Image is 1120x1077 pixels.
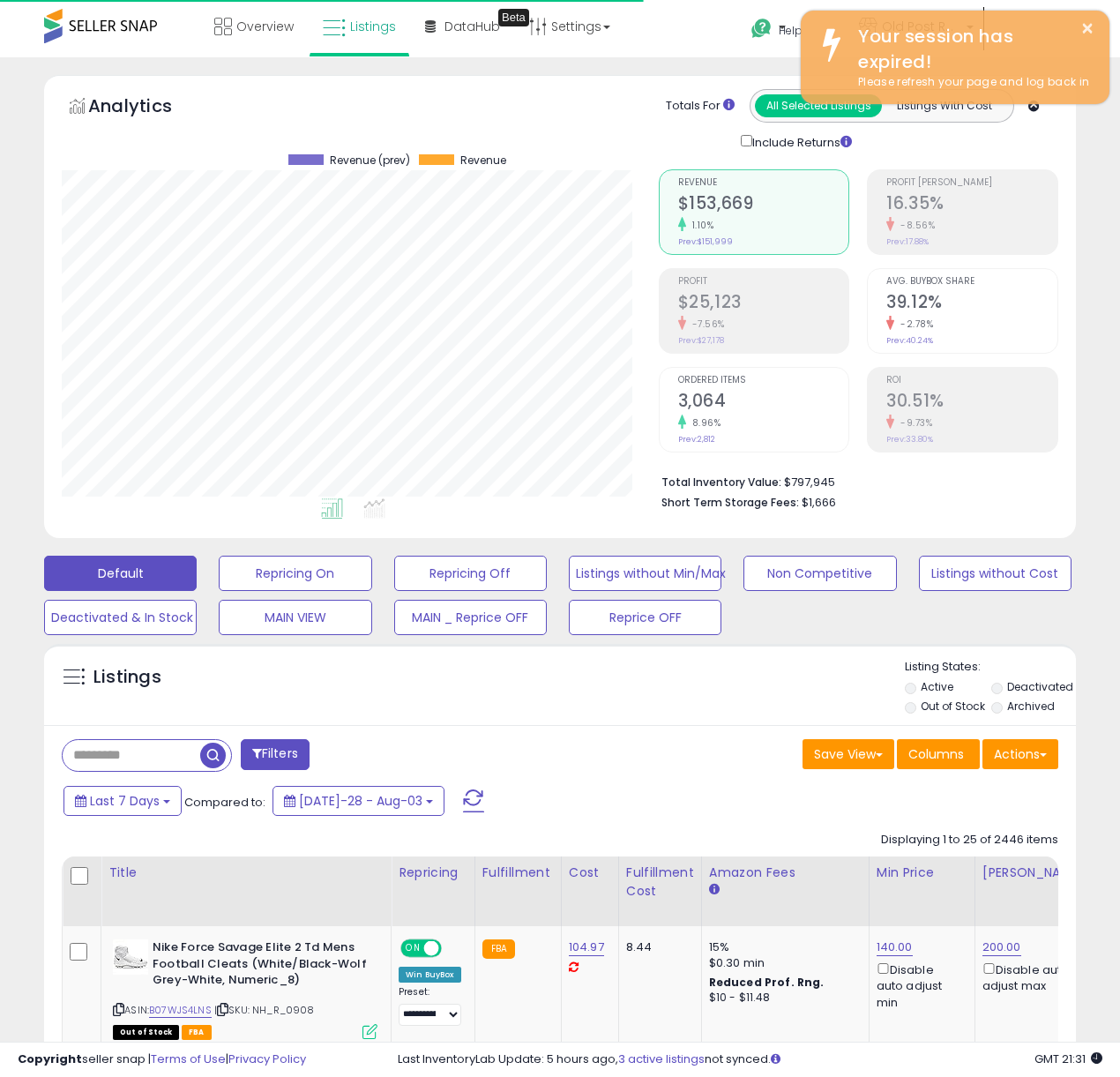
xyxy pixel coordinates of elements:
[108,864,384,882] div: Title
[982,739,1058,769] button: Actions
[399,864,467,882] div: Repricing
[214,1003,315,1017] span: | SKU: NH_R_0908
[498,9,529,26] div: Tooltip anchor
[18,1051,306,1068] div: seller snap | |
[728,131,873,152] div: Include Returns
[897,739,980,769] button: Columns
[439,941,467,956] span: OFF
[618,1051,705,1067] a: 3 active listings
[626,864,694,901] div: Fulfillment Cost
[709,991,855,1006] div: $10 - $11.48
[661,470,1045,491] li: $797,945
[1007,679,1073,694] label: Deactivated
[184,794,265,811] span: Compared to:
[755,94,882,117] button: All Selected Listings
[219,600,371,635] button: MAIN VIEW
[709,939,855,955] div: 15%
[273,786,444,816] button: [DATE]-28 - Aug-03
[90,792,160,810] span: Last 7 Days
[737,4,843,57] a: Help
[661,475,781,490] b: Total Inventory Value:
[678,236,733,247] small: Prev: $151,999
[394,600,547,635] button: MAIN _ Reprice OFF
[877,939,913,956] a: 140.00
[886,391,1057,415] h2: 30.51%
[63,786,182,816] button: Last 7 Days
[886,193,1057,217] h2: 16.35%
[678,292,849,316] h2: $25,123
[802,494,836,511] span: $1,666
[886,178,1057,188] span: Profit [PERSON_NAME]
[921,699,985,714] label: Out of Stock
[877,960,961,1011] div: Disable auto adjust min
[803,739,894,769] button: Save View
[678,391,849,415] h2: 3,064
[686,318,725,331] small: -7.56%
[779,23,803,38] span: Help
[982,864,1087,882] div: [PERSON_NAME]
[709,975,825,990] b: Reduced Prof. Rng.
[845,24,1096,74] div: Your session has expired!
[113,939,148,975] img: 41nOmwk79oL._SL40_.jpg
[569,864,611,882] div: Cost
[919,556,1071,591] button: Listings without Cost
[482,939,515,959] small: FBA
[886,236,929,247] small: Prev: 17.88%
[678,376,849,385] span: Ordered Items
[18,1051,82,1067] strong: Copyright
[482,864,554,882] div: Fulfillment
[236,18,294,35] span: Overview
[44,600,197,635] button: Deactivated & In Stock
[444,18,500,35] span: DataHub
[709,955,855,971] div: $0.30 min
[750,18,773,40] i: Get Help
[299,792,422,810] span: [DATE]-28 - Aug-03
[399,967,461,983] div: Win BuyBox
[153,939,367,993] b: Nike Force Savage Elite 2 Td Mens Football Cleats (White/Black-Wolf Grey-White, Numeric_8)
[678,277,849,287] span: Profit
[881,94,1008,117] button: Listings With Cost
[894,318,933,331] small: -2.78%
[149,1003,212,1018] a: B07WJS4LNS
[1080,18,1094,40] button: ×
[569,556,721,591] button: Listings without Min/Max
[894,219,935,232] small: -8.56%
[845,74,1096,91] div: Please refresh your page and log back in
[228,1051,306,1067] a: Privacy Policy
[886,376,1057,385] span: ROI
[877,864,967,882] div: Min Price
[905,659,1076,676] p: Listing States:
[886,277,1057,287] span: Avg. Buybox Share
[569,939,604,956] a: 104.97
[399,986,461,1026] div: Preset:
[886,434,933,445] small: Prev: 33.80%
[678,335,724,346] small: Prev: $27,178
[402,941,424,956] span: ON
[88,93,206,123] h5: Analytics
[330,154,410,167] span: Revenue (prev)
[113,1025,179,1040] span: All listings that are currently out of stock and unavailable for purchase on Amazon
[982,939,1021,956] a: 200.00
[921,679,953,694] label: Active
[661,495,799,510] b: Short Term Storage Fees:
[666,98,735,115] div: Totals For
[394,556,547,591] button: Repricing Off
[709,882,720,898] small: Amazon Fees.
[886,335,933,346] small: Prev: 40.24%
[881,832,1058,849] div: Displaying 1 to 25 of 2446 items
[686,219,714,232] small: 1.10%
[182,1025,212,1040] span: FBA
[709,864,862,882] div: Amazon Fees
[678,193,849,217] h2: $153,669
[982,960,1081,994] div: Disable auto adjust max
[241,739,310,770] button: Filters
[44,556,197,591] button: Default
[398,1051,1103,1068] div: Last InventoryLab Update: 5 hours ago, not synced.
[678,434,715,445] small: Prev: 2,812
[908,745,964,763] span: Columns
[743,556,896,591] button: Non Competitive
[350,18,396,35] span: Listings
[894,416,932,430] small: -9.73%
[1007,699,1055,714] label: Archived
[460,154,506,167] span: Revenue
